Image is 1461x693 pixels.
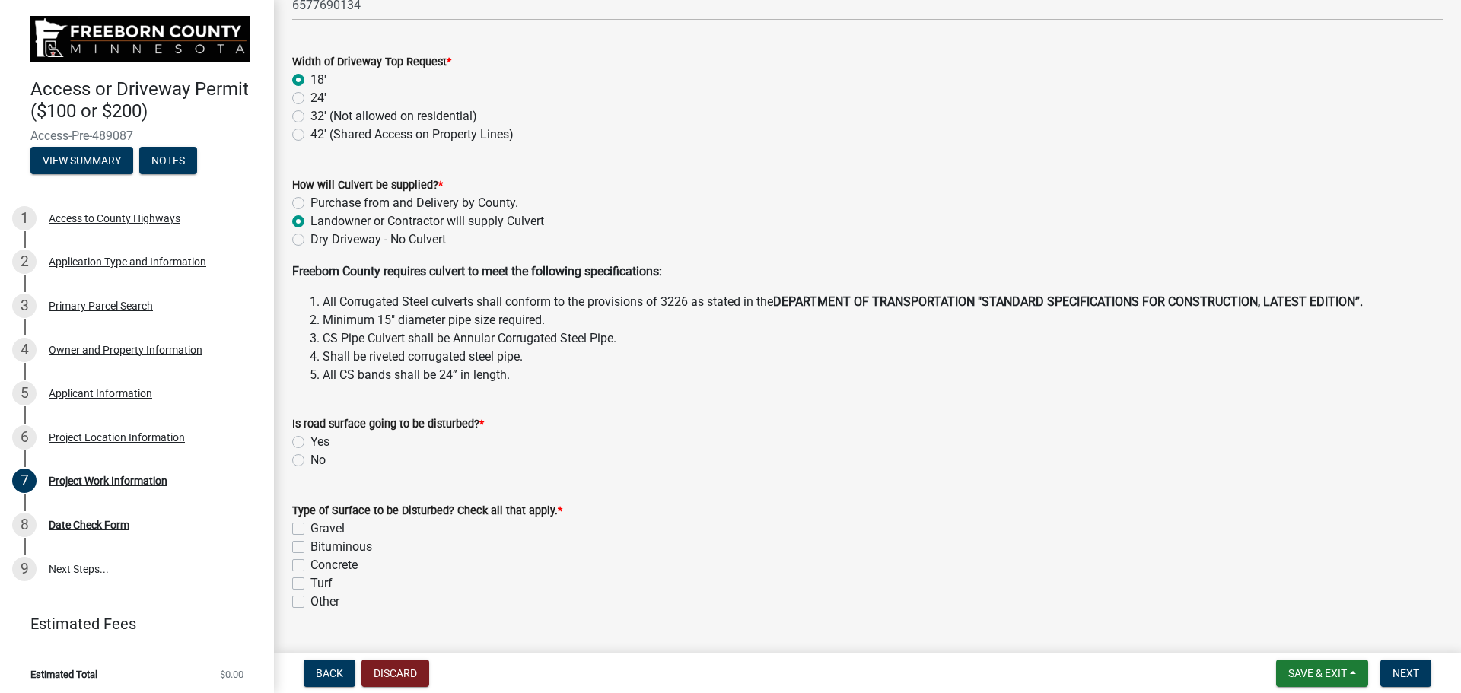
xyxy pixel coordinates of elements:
[310,212,544,230] label: Landowner or Contractor will supply Culvert
[12,338,37,362] div: 4
[30,129,243,143] span: Access-Pre-489087
[1393,667,1419,679] span: Next
[1288,667,1347,679] span: Save & Exit
[310,520,345,538] label: Gravel
[12,609,250,639] a: Estimated Fees
[49,213,180,224] div: Access to County Highways
[12,294,37,318] div: 3
[310,107,477,126] label: 32' (Not allowed on residential)
[139,155,197,167] wm-modal-confirm: Notes
[310,230,446,249] label: Dry Driveway - No Culvert
[316,667,343,679] span: Back
[310,538,372,556] label: Bituminous
[49,475,167,486] div: Project Work Information
[292,180,443,191] label: How will Culvert be supplied?
[323,311,1443,329] li: Minimum 15" diameter pipe size required.
[361,660,429,687] button: Discard
[30,147,133,174] button: View Summary
[12,381,37,405] div: 5
[323,348,1443,366] li: Shall be riveted corrugated steel pipe.
[12,469,37,493] div: 7
[30,78,262,122] h4: Access or Driveway Permit ($100 or $200)
[12,557,37,581] div: 9
[1380,660,1431,687] button: Next
[323,329,1443,348] li: CS Pipe Culvert shall be Annular Corrugated Steel Pipe.
[12,250,37,274] div: 2
[49,520,129,530] div: Date Check Form
[304,660,355,687] button: Back
[310,194,518,212] label: Purchase from and Delivery by County.
[323,293,1443,311] li: All Corrugated Steel culverts shall conform to the provisions of 3226 as stated in the
[310,574,333,593] label: Turf
[1276,660,1368,687] button: Save & Exit
[773,294,1363,309] strong: DEPARTMENT OF TRANSPORTATION "STANDARD SPECIFICATIONS FOR CONSTRUCTION, LATEST EDITION”.
[12,513,37,537] div: 8
[49,300,153,311] div: Primary Parcel Search
[292,264,662,278] strong: Freeborn County requires culvert to meet the following specifications:
[139,147,197,174] button: Notes
[49,256,206,267] div: Application Type and Information
[292,57,451,68] label: Width of Driveway Top Request
[49,345,202,355] div: Owner and Property Information
[310,71,326,89] label: 18'
[292,506,562,517] label: Type of Surface to be Disturbed? Check all that apply.
[49,432,185,443] div: Project Location Information
[292,419,484,430] label: Is road surface going to be disturbed?
[12,425,37,450] div: 6
[30,155,133,167] wm-modal-confirm: Summary
[49,388,152,399] div: Applicant Information
[30,669,97,679] span: Estimated Total
[310,126,514,144] label: 42' (Shared Access on Property Lines)
[310,433,329,451] label: Yes
[310,89,326,107] label: 24'
[310,556,358,574] label: Concrete
[30,16,250,62] img: Freeborn County, Minnesota
[12,206,37,230] div: 1
[310,593,339,611] label: Other
[220,669,243,679] span: $0.00
[323,366,1443,384] li: All CS bands shall be 24” in length.
[310,451,326,469] label: No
